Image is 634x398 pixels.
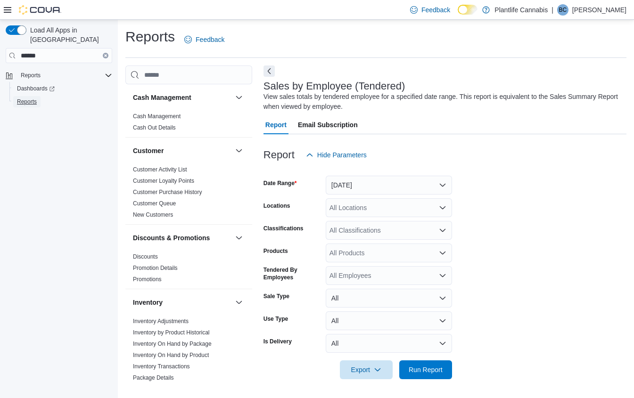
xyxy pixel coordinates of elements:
label: Date Range [263,179,297,187]
h3: Inventory [133,298,163,307]
button: All [326,311,452,330]
label: Tendered By Employees [263,266,322,281]
button: Inventory [233,297,245,308]
button: Run Report [399,360,452,379]
input: Dark Mode [458,5,478,15]
button: Reports [9,95,116,108]
button: Open list of options [439,204,446,211]
label: Is Delivery [263,338,292,345]
a: Inventory On Hand by Product [133,352,209,358]
nav: Complex example [6,65,112,133]
a: Package Details [133,374,174,381]
span: Reports [21,72,41,79]
a: Feedback [406,0,454,19]
button: Reports [2,69,116,82]
button: Next [263,65,275,77]
span: BC [559,4,567,16]
span: Inventory On Hand by Package [133,340,212,348]
p: [PERSON_NAME] [572,4,626,16]
span: Feedback [196,35,224,44]
span: Load All Apps in [GEOGRAPHIC_DATA] [26,25,112,44]
button: Open list of options [439,272,446,279]
button: Reports [17,70,44,81]
span: Inventory Adjustments [133,317,189,325]
div: Customer [125,164,252,224]
p: | [552,4,553,16]
a: Cash Out Details [133,124,176,131]
span: Customer Purchase History [133,188,202,196]
label: Sale Type [263,292,289,300]
a: Inventory Transactions [133,363,190,370]
button: Export [340,360,393,379]
span: Run Report [409,365,443,374]
div: Beau Cadrin [557,4,568,16]
a: Promotion Details [133,265,178,271]
label: Products [263,247,288,255]
span: Feedback [421,5,450,15]
a: Customer Activity List [133,166,187,173]
a: New Customers [133,211,173,218]
h3: Customer [133,146,164,155]
a: Inventory by Product Historical [133,329,210,336]
a: Cash Management [133,113,181,120]
a: Reports [13,96,41,107]
span: Inventory On Hand by Product [133,351,209,359]
span: Report [265,115,287,134]
span: Promotion Details [133,264,178,272]
label: Classifications [263,225,304,232]
button: Inventory [133,298,231,307]
button: Open list of options [439,227,446,234]
a: Dashboards [13,83,58,94]
button: Open list of options [439,249,446,257]
button: Customer [233,145,245,156]
span: Package Details [133,374,174,382]
a: Feedback [181,30,228,49]
h3: Report [263,149,295,161]
span: Reports [17,98,37,106]
div: View sales totals by tendered employee for a specified date range. This report is equivalent to t... [263,92,622,112]
span: Reports [17,70,112,81]
button: Cash Management [233,92,245,103]
h1: Reports [125,27,175,46]
span: New Customers [133,211,173,219]
a: Customer Queue [133,200,176,207]
h3: Discounts & Promotions [133,233,210,243]
span: Reports [13,96,112,107]
span: Export [346,360,387,379]
span: Hide Parameters [317,150,367,160]
label: Use Type [263,315,288,323]
p: Plantlife Cannabis [494,4,548,16]
span: Customer Loyalty Points [133,177,194,185]
label: Locations [263,202,290,210]
button: [DATE] [326,176,452,195]
button: Discounts & Promotions [133,233,231,243]
a: Inventory On Hand by Package [133,341,212,347]
a: Discounts [133,253,158,260]
button: All [326,334,452,353]
div: Discounts & Promotions [125,251,252,289]
a: Promotions [133,276,162,283]
button: All [326,289,452,308]
h3: Cash Management [133,93,191,102]
button: Discounts & Promotions [233,232,245,244]
button: Customer [133,146,231,155]
span: Dashboards [13,83,112,94]
img: Cova [19,5,61,15]
span: Email Subscription [298,115,358,134]
a: Dashboards [9,82,116,95]
button: Hide Parameters [302,146,371,164]
a: Inventory Adjustments [133,318,189,325]
div: Cash Management [125,111,252,137]
button: Clear input [103,53,108,58]
button: Cash Management [133,93,231,102]
a: Customer Purchase History [133,189,202,195]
